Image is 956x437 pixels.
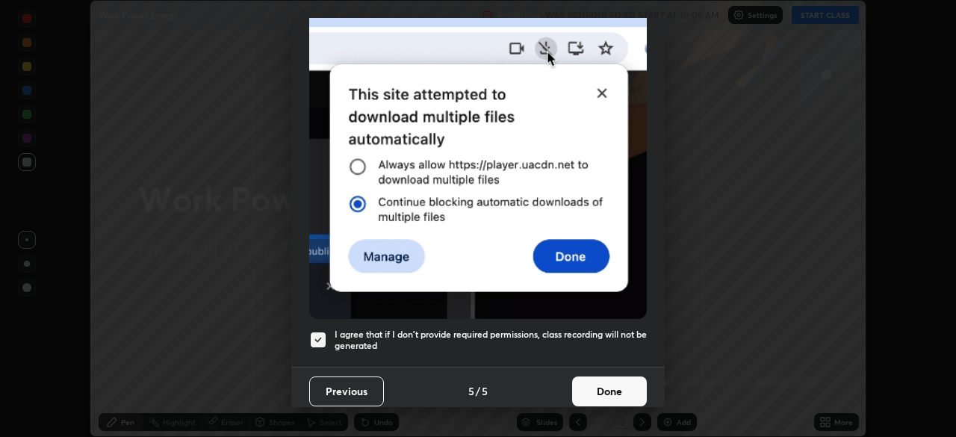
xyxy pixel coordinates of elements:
h4: / [476,383,480,399]
button: Previous [309,376,384,406]
button: Done [572,376,647,406]
h5: I agree that if I don't provide required permissions, class recording will not be generated [335,329,647,352]
h4: 5 [482,383,488,399]
h4: 5 [468,383,474,399]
